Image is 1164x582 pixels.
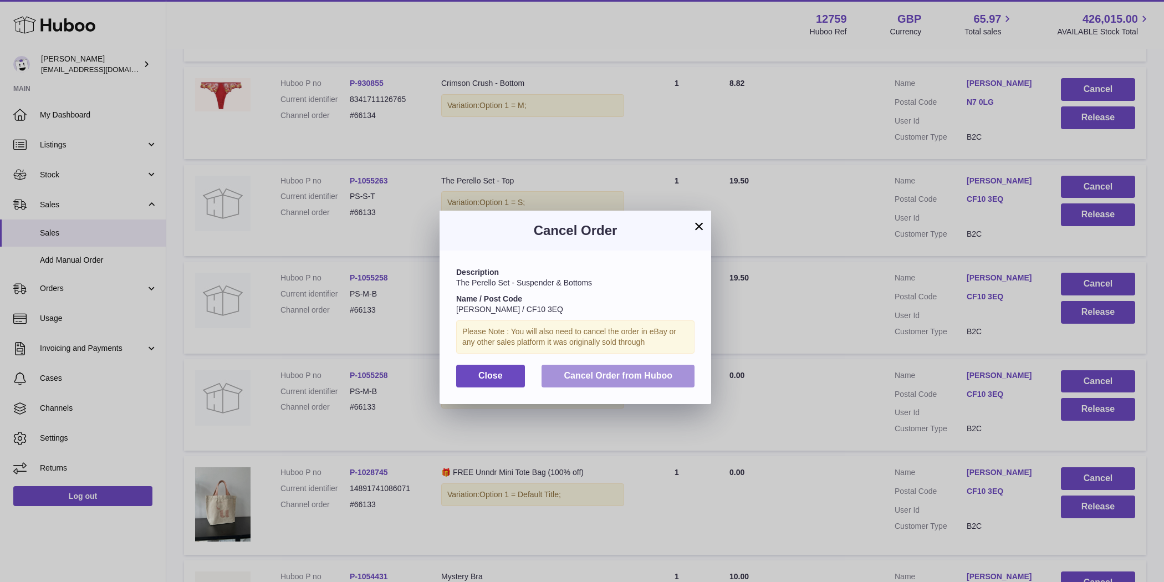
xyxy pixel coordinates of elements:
[456,320,695,354] div: Please Note : You will also need to cancel the order in eBay or any other sales platform it was o...
[478,371,503,380] span: Close
[456,222,695,239] h3: Cancel Order
[456,294,522,303] strong: Name / Post Code
[456,305,563,314] span: [PERSON_NAME] / CF10 3EQ
[542,365,695,387] button: Cancel Order from Huboo
[456,268,499,277] strong: Description
[456,365,525,387] button: Close
[692,219,706,233] button: ×
[456,278,592,287] span: The Perello Set - Suspender & Bottoms
[564,371,672,380] span: Cancel Order from Huboo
